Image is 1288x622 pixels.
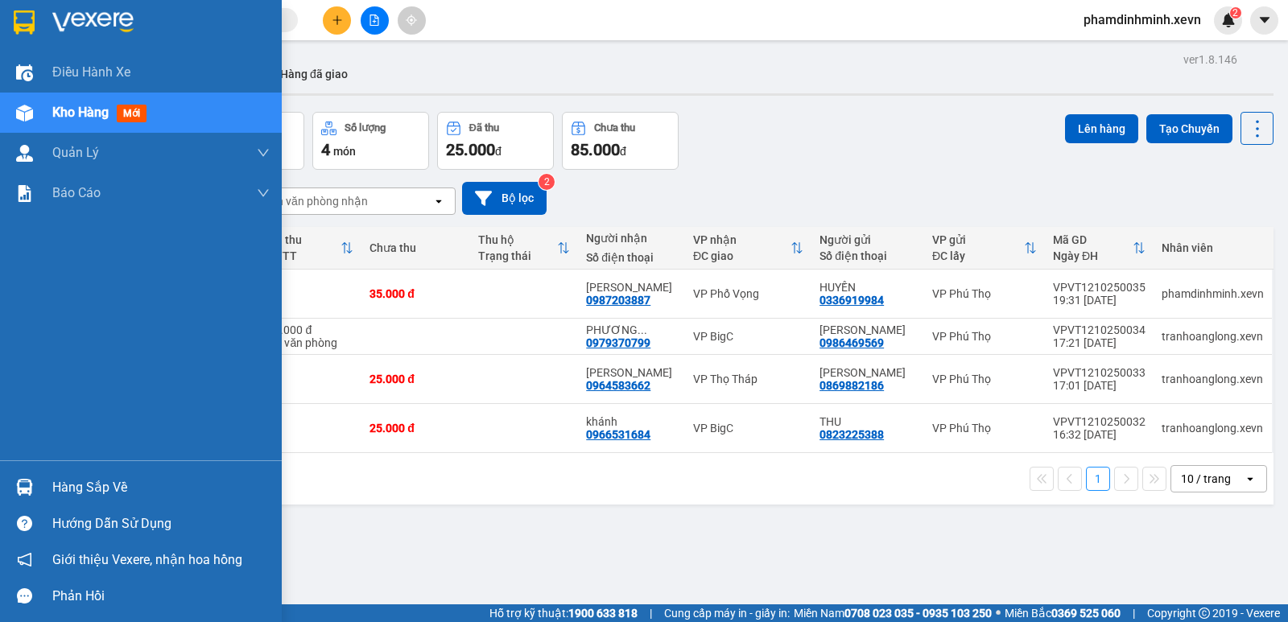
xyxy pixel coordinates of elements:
[52,512,270,536] div: Hướng dẫn sử dụng
[586,366,677,379] div: MINH LÊ
[267,249,341,262] div: HTTT
[369,14,380,26] span: file-add
[489,604,638,622] span: Hỗ trợ kỹ thuật:
[1053,336,1146,349] div: 17:21 [DATE]
[1232,7,1238,19] span: 2
[586,251,677,264] div: Số điện thoại
[1162,241,1264,254] div: Nhân viên
[1162,422,1264,435] div: tranhoanglong.xevn
[819,233,916,246] div: Người gửi
[117,105,147,122] span: mới
[1086,467,1110,491] button: 1
[52,550,242,570] span: Giới thiệu Vexere, nhận hoa hồng
[16,105,33,122] img: warehouse-icon
[1053,323,1146,336] div: VPVT1210250034
[469,122,499,134] div: Đã thu
[345,122,386,134] div: Số lượng
[312,112,429,170] button: Số lượng4món
[267,323,353,336] div: 25.000 đ
[1005,604,1121,622] span: Miền Bắc
[16,479,33,496] img: warehouse-icon
[1230,7,1241,19] sup: 2
[267,336,353,349] div: Tại văn phòng
[819,294,884,307] div: 0336919984
[1183,51,1237,68] div: ver 1.8.146
[650,604,652,622] span: |
[819,336,884,349] div: 0986469569
[257,193,368,209] div: Chọn văn phòng nhận
[398,6,426,35] button: aim
[568,607,638,620] strong: 1900 633 818
[446,140,495,159] span: 25.000
[620,145,626,158] span: đ
[17,588,32,603] span: message
[259,227,361,270] th: Toggle SortBy
[924,227,1045,270] th: Toggle SortBy
[1181,471,1231,487] div: 10 / trang
[693,287,803,300] div: VP Phố Vọng
[462,182,547,215] button: Bộ lọc
[819,281,916,294] div: HUYỀN
[321,140,330,159] span: 4
[932,249,1024,262] div: ĐC lấy
[369,287,461,300] div: 35.000 đ
[323,6,351,35] button: plus
[406,14,417,26] span: aim
[1199,608,1210,619] span: copyright
[432,195,445,208] svg: open
[16,64,33,81] img: warehouse-icon
[52,105,109,120] span: Kho hàng
[14,10,35,35] img: logo-vxr
[586,336,650,349] div: 0979370799
[369,422,461,435] div: 25.000 đ
[257,146,270,159] span: down
[1133,604,1135,622] span: |
[693,233,791,246] div: VP nhận
[361,6,389,35] button: file-add
[693,422,803,435] div: VP BigC
[932,373,1037,385] div: VP Phú Thọ
[638,323,647,336] span: ...
[1162,373,1264,385] div: tranhoanglong.xevn
[1244,472,1257,485] svg: open
[1221,13,1236,27] img: icon-new-feature
[369,373,461,385] div: 25.000 đ
[693,249,791,262] div: ĐC giao
[819,366,916,379] div: HÀ LINH
[1053,379,1146,392] div: 17:01 [DATE]
[1071,10,1214,30] span: phamdinhminh.xevn
[819,323,916,336] div: QUANG THẮNG
[562,112,679,170] button: Chưa thu85.000đ
[844,607,992,620] strong: 0708 023 035 - 0935 103 250
[52,476,270,500] div: Hàng sắp về
[996,610,1001,616] span: ⚪️
[478,233,557,246] div: Thu hộ
[586,428,650,441] div: 0966531684
[1053,294,1146,307] div: 19:31 [DATE]
[1053,249,1133,262] div: Ngày ĐH
[52,142,99,163] span: Quản Lý
[17,516,32,531] span: question-circle
[693,330,803,343] div: VP BigC
[1053,415,1146,428] div: VPVT1210250032
[17,552,32,567] span: notification
[478,249,557,262] div: Trạng thái
[470,227,578,270] th: Toggle SortBy
[539,174,555,190] sup: 2
[586,281,677,294] div: ANH HÙNG
[932,422,1037,435] div: VP Phú Thọ
[586,232,677,245] div: Người nhận
[1053,233,1133,246] div: Mã GD
[693,373,803,385] div: VP Thọ Tháp
[819,249,916,262] div: Số điện thoại
[1065,114,1138,143] button: Lên hàng
[586,323,677,336] div: PHƯƠNG NHUNG
[1053,281,1146,294] div: VPVT1210250035
[16,185,33,202] img: solution-icon
[52,183,101,203] span: Báo cáo
[495,145,502,158] span: đ
[1162,287,1264,300] div: phamdinhminh.xevn
[1250,6,1278,35] button: caret-down
[794,604,992,622] span: Miền Nam
[586,379,650,392] div: 0964583662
